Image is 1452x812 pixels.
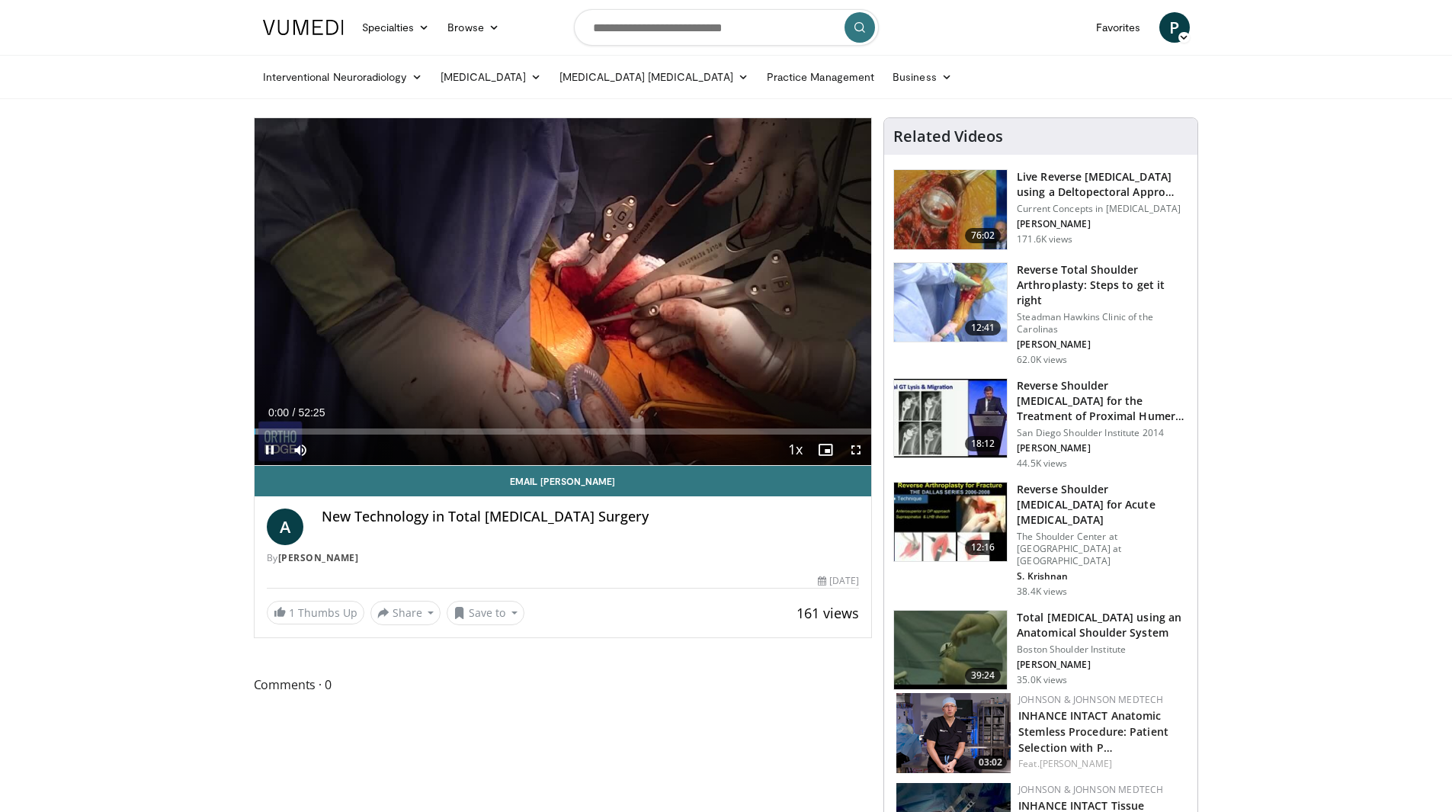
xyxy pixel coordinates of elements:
[894,263,1007,342] img: 326034_0000_1.png.150x105_q85_crop-smart_upscale.jpg
[893,169,1188,250] a: 76:02 Live Reverse [MEDICAL_DATA] using a Deltopectoral Appro… Current Concepts in [MEDICAL_DATA]...
[893,610,1188,691] a: 39:24 Total [MEDICAL_DATA] using an Anatomical Shoulder System Boston Shoulder Institute [PERSON_...
[1017,233,1072,246] p: 171.6K views
[965,436,1002,451] span: 18:12
[1159,12,1190,43] a: P
[1018,693,1163,706] a: Johnson & Johnson MedTech
[255,428,872,435] div: Progress Bar
[254,675,873,695] span: Comments 0
[894,611,1007,690] img: 38824_0000_3.png.150x105_q85_crop-smart_upscale.jpg
[780,435,810,465] button: Playback Rate
[1018,783,1163,796] a: Johnson & Johnson MedTech
[896,693,1011,773] a: 03:02
[883,62,961,92] a: Business
[1018,757,1185,771] div: Feat.
[1017,457,1067,470] p: 44.5K views
[1017,531,1188,567] p: The Shoulder Center at [GEOGRAPHIC_DATA] at [GEOGRAPHIC_DATA]
[1017,659,1188,671] p: [PERSON_NAME]
[896,693,1011,773] img: 8c9576da-f4c2-4ad1-9140-eee6262daa56.png.150x105_q85_crop-smart_upscale.png
[797,604,859,622] span: 161 views
[1017,169,1188,200] h3: Live Reverse [MEDICAL_DATA] using a Deltopectoral Appro…
[1017,586,1067,598] p: 38.4K views
[810,435,841,465] button: Enable picture-in-picture mode
[255,118,872,466] video-js: Video Player
[965,320,1002,335] span: 12:41
[1087,12,1150,43] a: Favorites
[550,62,758,92] a: [MEDICAL_DATA] [MEDICAL_DATA]
[1017,339,1188,351] p: [PERSON_NAME]
[267,601,364,624] a: 1 Thumbs Up
[965,228,1002,243] span: 76:02
[353,12,439,43] a: Specialties
[1040,757,1112,770] a: [PERSON_NAME]
[255,466,872,496] a: Email [PERSON_NAME]
[893,378,1188,470] a: 18:12 Reverse Shoulder [MEDICAL_DATA] for the Treatment of Proximal Humeral … San Diego Shoulder ...
[1017,427,1188,439] p: San Diego Shoulder Institute 2014
[1017,378,1188,424] h3: Reverse Shoulder [MEDICAL_DATA] for the Treatment of Proximal Humeral …
[758,62,883,92] a: Practice Management
[254,62,431,92] a: Interventional Neuroradiology
[965,540,1002,555] span: 12:16
[965,668,1002,683] span: 39:24
[278,551,359,564] a: [PERSON_NAME]
[293,406,296,419] span: /
[1017,218,1188,230] p: [PERSON_NAME]
[1017,570,1188,583] p: S. Krishnan
[841,435,871,465] button: Fullscreen
[893,127,1003,146] h4: Related Videos
[894,483,1007,562] img: butch_reverse_arthroplasty_3.png.150x105_q85_crop-smart_upscale.jpg
[370,601,441,625] button: Share
[894,170,1007,249] img: 684033_3.png.150x105_q85_crop-smart_upscale.jpg
[267,551,860,565] div: By
[574,9,879,46] input: Search topics, interventions
[431,62,550,92] a: [MEDICAL_DATA]
[263,20,344,35] img: VuMedi Logo
[818,574,859,588] div: [DATE]
[285,435,316,465] button: Mute
[894,379,1007,458] img: Q2xRg7exoPLTwO8X4xMDoxOjA4MTsiGN.150x105_q85_crop-smart_upscale.jpg
[893,482,1188,598] a: 12:16 Reverse Shoulder [MEDICAL_DATA] for Acute [MEDICAL_DATA] The Shoulder Center at [GEOGRAPHIC...
[1017,311,1188,335] p: Steadman Hawkins Clinic of the Carolinas
[1017,203,1188,215] p: Current Concepts in [MEDICAL_DATA]
[893,262,1188,366] a: 12:41 Reverse Total Shoulder Arthroplasty: Steps to get it right Steadman Hawkins Clinic of the C...
[1017,354,1067,366] p: 62.0K views
[322,509,860,525] h4: New Technology in Total [MEDICAL_DATA] Surgery
[289,605,295,620] span: 1
[255,435,285,465] button: Pause
[268,406,289,419] span: 0:00
[1017,442,1188,454] p: [PERSON_NAME]
[438,12,508,43] a: Browse
[1017,482,1188,528] h3: Reverse Shoulder [MEDICAL_DATA] for Acute [MEDICAL_DATA]
[974,756,1007,769] span: 03:02
[1017,262,1188,308] h3: Reverse Total Shoulder Arthroplasty: Steps to get it right
[1017,674,1067,686] p: 35.0K views
[1018,708,1168,755] a: INHANCE INTACT Anatomic Stemless Procedure: Patient Selection with P…
[267,509,303,545] a: A
[447,601,524,625] button: Save to
[298,406,325,419] span: 52:25
[1017,610,1188,640] h3: Total [MEDICAL_DATA] using an Anatomical Shoulder System
[1017,644,1188,656] p: Boston Shoulder Institute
